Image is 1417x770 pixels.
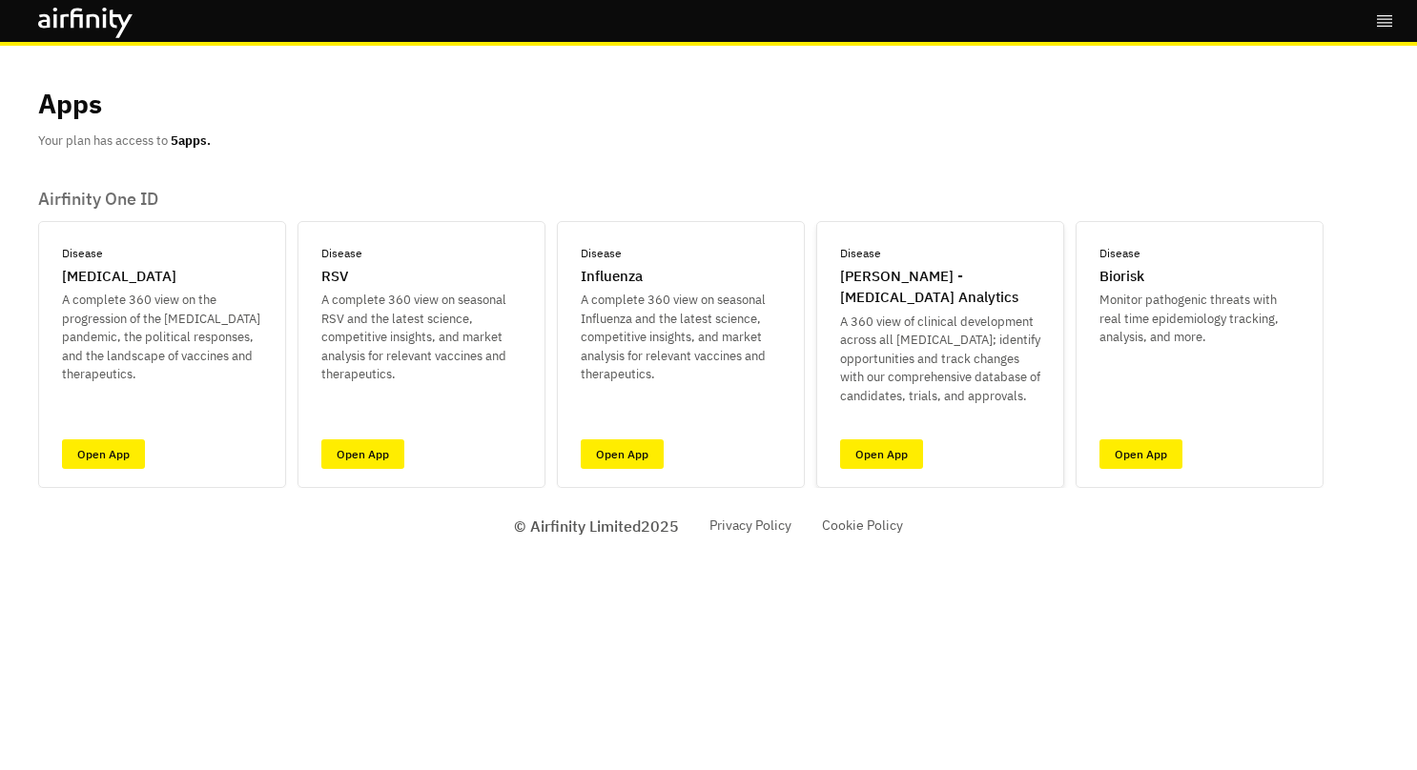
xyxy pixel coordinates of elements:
a: Cookie Policy [822,516,903,536]
p: A complete 360 view on seasonal Influenza and the latest science, competitive insights, and marke... [581,291,781,384]
a: Open App [62,439,145,469]
b: 5 apps. [171,132,211,149]
a: Open App [581,439,664,469]
p: RSV [321,266,348,288]
p: [PERSON_NAME] - [MEDICAL_DATA] Analytics [840,266,1040,309]
a: Open App [321,439,404,469]
a: Privacy Policy [709,516,791,536]
p: [MEDICAL_DATA] [62,266,176,288]
p: Disease [581,245,622,262]
p: Airfinity One ID [38,189,1324,210]
a: Open App [1099,439,1182,469]
p: A 360 view of clinical development across all [MEDICAL_DATA]; identify opportunities and track ch... [840,313,1040,406]
p: Monitor pathogenic threats with real time epidemiology tracking, analysis, and more. [1099,291,1300,347]
p: Apps [38,84,102,124]
p: Disease [1099,245,1140,262]
p: Your plan has access to [38,132,211,151]
p: Biorisk [1099,266,1144,288]
p: A complete 360 view on seasonal RSV and the latest science, competitive insights, and market anal... [321,291,522,384]
p: Disease [840,245,881,262]
p: Disease [321,245,362,262]
p: © Airfinity Limited 2025 [514,515,679,537]
p: Disease [62,245,103,262]
p: A complete 360 view on the progression of the [MEDICAL_DATA] pandemic, the political responses, a... [62,291,262,384]
a: Open App [840,439,923,469]
p: Influenza [581,266,643,288]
